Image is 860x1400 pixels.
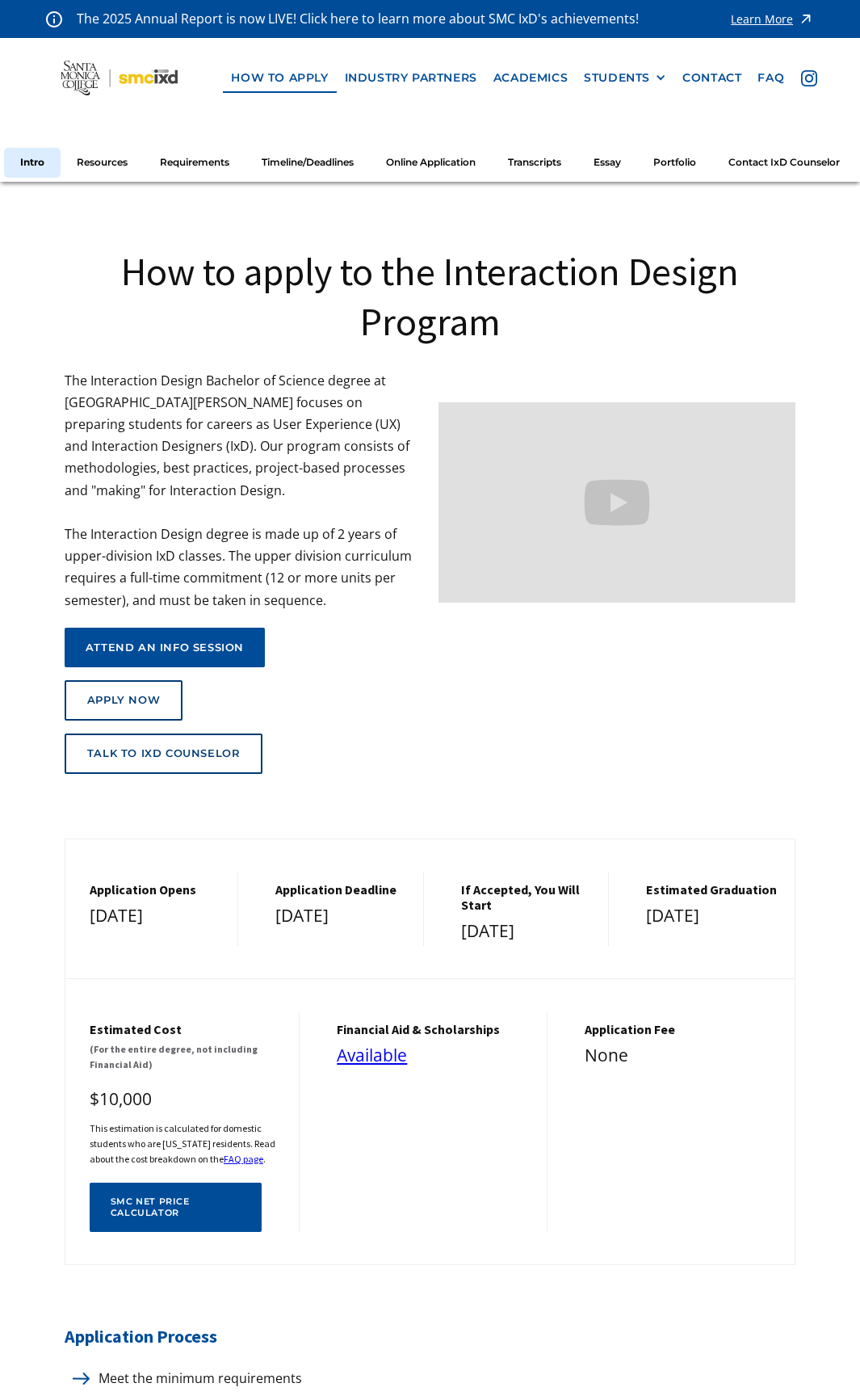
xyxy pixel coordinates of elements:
[87,747,241,760] div: talk to ixd counselor
[46,11,62,27] img: icon - information - alert
[674,63,749,93] a: contact
[801,70,817,86] img: icon - instagram
[646,902,778,931] div: [DATE]
[585,1041,778,1070] div: None
[245,148,370,178] a: Timeline/Deadlines
[798,8,814,30] img: icon - arrow - alert
[577,148,637,178] a: Essay
[584,71,650,85] div: STUDENTS
[492,148,577,178] a: Transcripts
[584,71,666,85] div: STUDENTS
[90,882,221,898] h5: Application Opens
[87,694,160,707] div: Apply Now
[77,8,640,30] p: The 2025 Annual Report is now LIVE! Click here to learn more about SMC IxD's achievements!
[61,148,144,178] a: Resources
[275,902,407,931] div: [DATE]
[86,641,244,654] div: attend an info session
[370,148,492,178] a: Online Application
[4,148,61,178] a: Intro
[65,734,263,774] a: talk to ixd counselor
[712,148,856,178] a: Contact IxD Counselor
[65,370,422,612] p: The Interaction Design Bachelor of Science degree at [GEOGRAPHIC_DATA][PERSON_NAME] focuses on pr...
[337,63,485,93] a: industry partners
[144,148,245,178] a: Requirements
[224,1153,263,1165] a: FAQ page
[337,1044,407,1066] a: Available
[65,628,265,668] a: attend an info session
[275,882,407,898] h5: Application Deadline
[90,902,221,931] div: [DATE]
[90,1183,262,1231] a: SMC net price calculator
[749,63,792,93] a: faq
[438,402,796,603] iframe: Design your future with a Bachelor's Degree in Interaction Design from Santa Monica College
[585,1022,778,1037] h5: Application Fee
[111,1196,241,1217] div: SMC net price calculator
[223,63,336,93] a: how to apply
[461,882,593,913] h5: If Accepted, You Will Start
[90,1120,283,1167] h6: This estimation is calculated for domestic students who are [US_STATE] residents. Read about the ...
[731,8,814,30] a: Learn More
[90,1022,283,1037] h5: Estimated cost
[65,680,182,721] a: Apply Now
[646,882,778,898] h5: estimated graduation
[90,1368,302,1389] p: Meet the minimum requirements
[90,1041,283,1072] h6: (For the entire degree, not including Financial Aid)
[731,14,793,25] div: Learn More
[90,1085,283,1114] div: $10,000
[65,1322,795,1352] h5: Application Process
[637,148,712,178] a: Portfolio
[461,917,593,946] div: [DATE]
[485,63,576,93] a: Academics
[65,246,795,347] h1: How to apply to the Interaction Design Program
[337,1022,530,1037] h5: financial aid & Scholarships
[61,61,178,95] img: Santa Monica College - SMC IxD logo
